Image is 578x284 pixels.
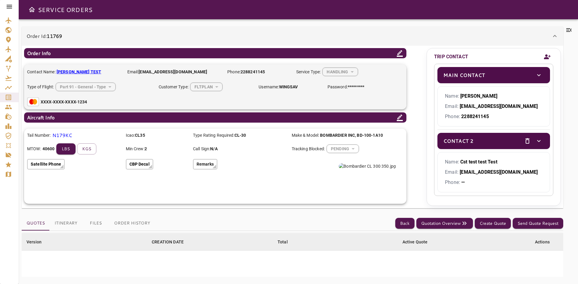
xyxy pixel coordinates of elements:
div: Customer Type: [159,82,253,91]
p: Phone: [227,69,290,75]
span: Active Quote [402,238,436,246]
div: Main Contacttoggle [437,67,550,83]
b: BOMBARDIER INC , BD-100-1A10 [320,133,383,138]
p: Contact Name: [27,69,121,75]
div: Service Type: [296,67,359,76]
button: lbs [56,143,76,154]
button: Order History [109,216,155,231]
button: Files [82,216,109,231]
div: HANDLING [56,79,116,95]
button: toggle [534,136,544,146]
p: Icao: [126,132,188,139]
div: Version [26,238,42,246]
p: Aircraft Info [27,114,54,121]
h6: SERVICE ORDERS [38,5,92,14]
p: Main Contact [443,72,485,79]
b: [EMAIL_ADDRESS][DOMAIN_NAME] [138,69,207,74]
p: Phone: [445,113,542,120]
div: CREATION DATE [152,238,184,246]
p: N179KC [52,132,72,139]
div: HANDLING [190,79,222,95]
div: HANDLING [327,141,359,157]
div: Order Id:11769 [22,46,563,208]
b: WINGSAV [279,84,298,89]
button: Quotation Overview [416,218,473,229]
div: HANDLING [322,64,358,80]
b: [PERSON_NAME] TEST [57,69,101,74]
div: MTOW: [27,143,121,154]
p: Name: [445,158,542,166]
div: Active Quote [402,238,428,246]
p: Order Info [27,50,51,57]
p: Order Id: [26,32,62,40]
p: Username: [259,84,321,90]
div: basic tabs example [22,216,155,231]
b: CL-30 [235,133,246,138]
button: Create Quote [475,218,511,229]
b: 40600 [42,146,55,152]
div: Tracking Blocked: [292,144,386,153]
b: N/A [210,146,217,151]
span: Total [278,238,296,246]
b: XXXX-XXXX-XXXX-1234 [41,99,87,104]
p: TRIP CONTACT [434,53,468,60]
button: Itinerary [50,216,82,231]
p: Email: [445,169,542,176]
p: Min Crew: [126,146,188,152]
div: Total [278,238,288,246]
img: Bombardier CL 300 350.jpg [339,163,396,169]
b: — [461,179,465,185]
img: Mastercard [27,97,39,106]
span: CREATION DATE [152,238,191,246]
b: CL35 [135,133,145,138]
b: [EMAIL_ADDRESS][DOMAIN_NAME] [460,103,538,109]
p: CBP Decal [129,161,150,167]
button: kgs [77,143,96,154]
button: Send Quote Request [513,218,563,229]
b: 2288241145 [241,69,265,74]
p: Tail Number: [27,132,51,139]
b: 2 [144,146,147,151]
div: Contact 2deletetoggle [437,133,550,149]
p: Make & Model: [292,132,354,139]
p: Email: [445,103,542,110]
p: Remarks [197,161,214,167]
b: [PERSON_NAME] [460,93,497,99]
button: Back [395,218,415,229]
p: Contact 2 [443,137,474,145]
button: Add new contact [541,50,553,64]
span: Version [26,238,49,246]
div: Type of Flight: [27,82,153,91]
p: Phone: [445,179,542,186]
p: Type Rating Required: [193,132,287,139]
button: toggle [534,70,544,80]
b: 2288241145 [461,114,489,119]
b: [EMAIL_ADDRESS][DOMAIN_NAME] [460,169,538,175]
div: Order Id:11769 [22,26,563,46]
p: Name: [445,93,542,100]
b: Cst test test Test [460,159,497,165]
p: Satellite Phone [31,161,61,167]
button: Quotes [22,216,50,231]
b: 11769 [47,32,62,39]
p: Call Sign: [193,146,287,152]
p: Password: [328,84,364,90]
button: delete [522,136,533,146]
button: Open drawer [26,4,38,16]
p: Email: [127,69,222,75]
